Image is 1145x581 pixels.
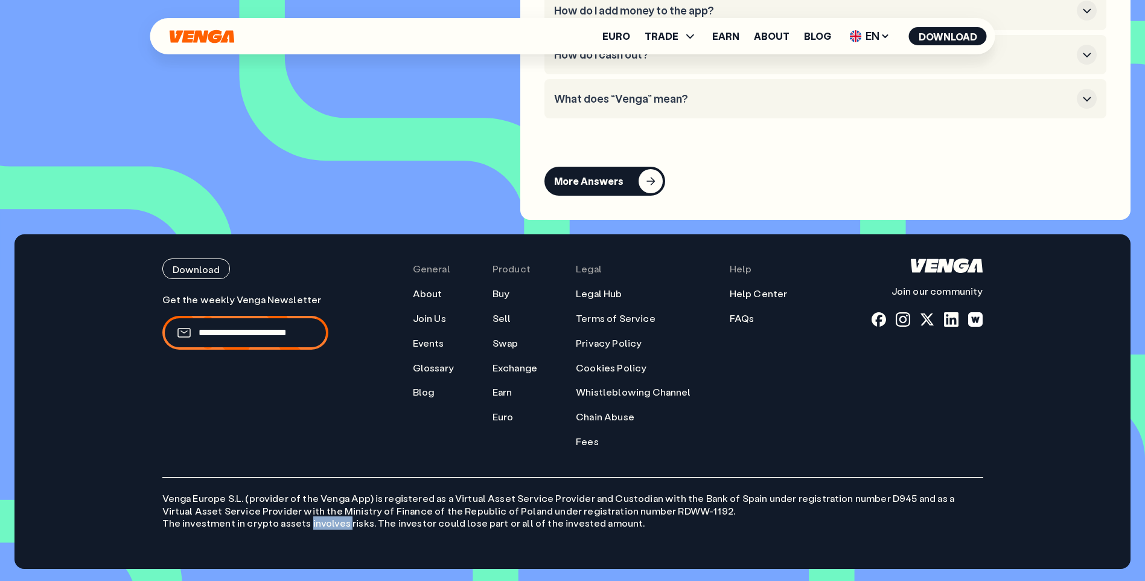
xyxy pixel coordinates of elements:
[712,31,739,41] a: Earn
[896,312,910,327] a: instagram
[576,435,599,448] a: Fees
[413,386,435,399] a: Blog
[645,29,698,43] span: TRADE
[493,362,537,374] a: Exchange
[920,312,934,327] a: x
[413,337,444,350] a: Events
[554,175,624,187] div: More Answers
[493,411,514,423] a: Euro
[968,312,983,327] a: warpcast
[554,1,1097,21] button: How do I add money to the app?
[168,30,236,43] svg: Home
[493,386,512,399] a: Earn
[162,294,328,306] p: Get the weekly Venga Newsletter
[554,45,1097,65] button: How do I cash out?
[846,27,895,46] span: EN
[554,89,1097,109] button: What does “Venga” mean?
[576,312,655,325] a: Terms of Service
[730,312,754,325] a: FAQs
[909,27,987,45] button: Download
[554,4,1072,18] h3: How do I add money to the app?
[493,287,509,300] a: Buy
[730,287,788,300] a: Help Center
[413,287,442,300] a: About
[576,386,691,399] a: Whistleblowing Channel
[162,477,983,530] p: Venga Europe S.L. (provider of the Venga App) is registered as a Virtual Asset Service Provider a...
[645,31,678,41] span: TRADE
[850,30,862,42] img: flag-uk
[576,362,646,374] a: Cookies Policy
[544,167,665,196] button: More Answers
[911,258,983,273] svg: Home
[602,31,630,41] a: Euro
[804,31,831,41] a: Blog
[162,258,328,279] a: Download
[413,263,450,275] span: General
[493,263,531,275] span: Product
[493,312,511,325] a: Sell
[576,411,634,423] a: Chain Abuse
[944,312,958,327] a: linkedin
[576,263,602,275] span: Legal
[872,312,886,327] a: fb
[576,337,642,350] a: Privacy Policy
[413,312,446,325] a: Join Us
[413,362,454,374] a: Glossary
[576,287,622,300] a: Legal Hub
[754,31,789,41] a: About
[730,263,752,275] span: Help
[162,258,230,279] button: Download
[554,48,1072,62] h3: How do I cash out?
[872,285,983,298] p: Join our community
[493,337,518,350] a: Swap
[554,92,1072,106] h3: What does “Venga” mean?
